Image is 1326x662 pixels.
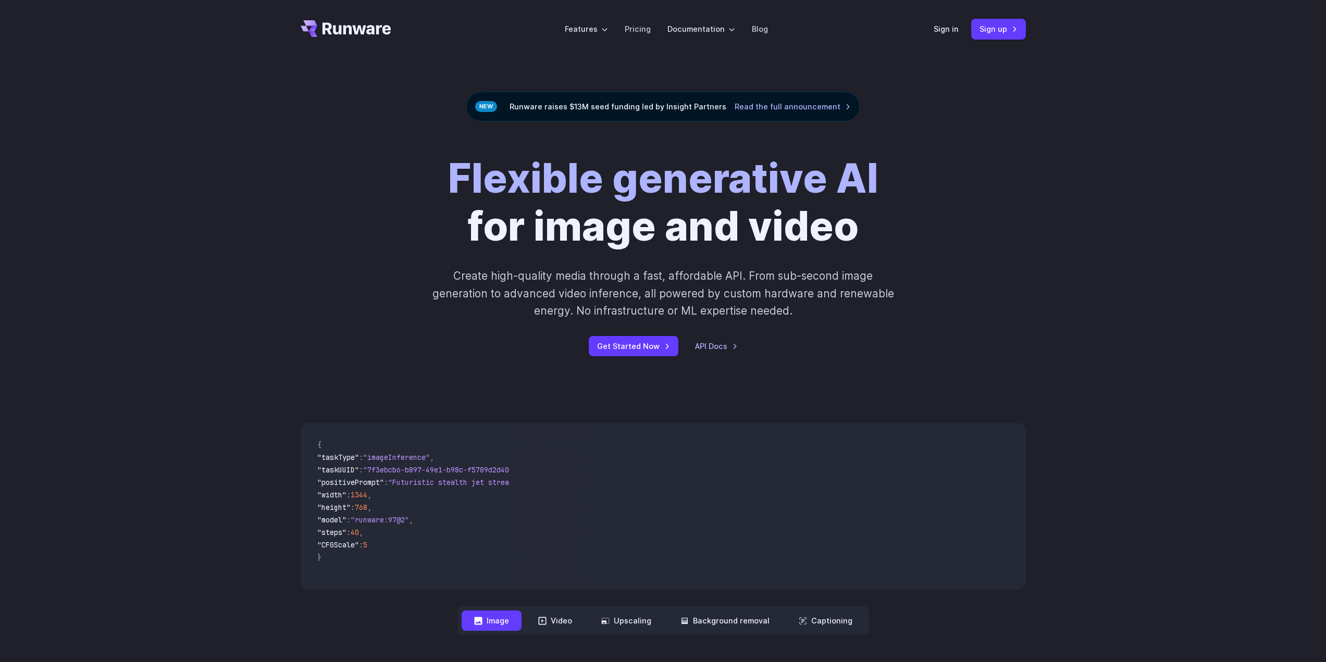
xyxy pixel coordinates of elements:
span: : [384,478,388,487]
span: 768 [355,503,367,512]
a: Sign up [971,19,1026,39]
h1: for image and video [448,155,878,251]
button: Background removal [668,610,782,631]
button: Captioning [786,610,865,631]
span: } [317,553,321,562]
span: 5 [363,540,367,549]
span: "positivePrompt" [317,478,384,487]
span: , [409,515,413,524]
a: API Docs [695,340,738,352]
span: 40 [351,528,359,537]
span: "height" [317,503,351,512]
span: "model" [317,515,346,524]
span: , [430,453,434,462]
span: : [359,540,363,549]
span: : [359,465,363,474]
button: Video [526,610,585,631]
label: Documentation [667,23,735,35]
a: Pricing [625,23,651,35]
span: "width" [317,490,346,499]
span: : [346,515,351,524]
a: Get Started Now [589,336,678,356]
a: Blog [752,23,768,35]
span: , [367,490,371,499]
span: "steps" [317,528,346,537]
span: , [359,528,363,537]
a: Sign in [934,23,959,35]
button: Upscaling [589,610,664,631]
span: "imageInference" [363,453,430,462]
span: "Futuristic stealth jet streaking through a neon-lit cityscape with glowing purple exhaust" [388,478,767,487]
span: "taskType" [317,453,359,462]
p: Create high-quality media through a fast, affordable API. From sub-second image generation to adv... [431,267,895,319]
span: : [346,490,351,499]
a: Go to / [301,20,391,37]
label: Features [565,23,608,35]
span: 1344 [351,490,367,499]
span: "7f3ebcb6-b897-49e1-b98c-f5789d2d40d7" [363,465,522,474]
span: "taskUUID" [317,465,359,474]
span: , [367,503,371,512]
strong: Flexible generative AI [448,154,878,203]
div: Runware raises $13M seed funding led by Insight Partners [466,92,860,121]
span: : [346,528,351,537]
a: Read the full announcement [735,101,851,113]
span: : [351,503,355,512]
span: : [359,453,363,462]
span: { [317,440,321,449]
span: "runware:97@2" [351,515,409,524]
span: "CFGScale" [317,540,359,549]
button: Image [462,610,522,631]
